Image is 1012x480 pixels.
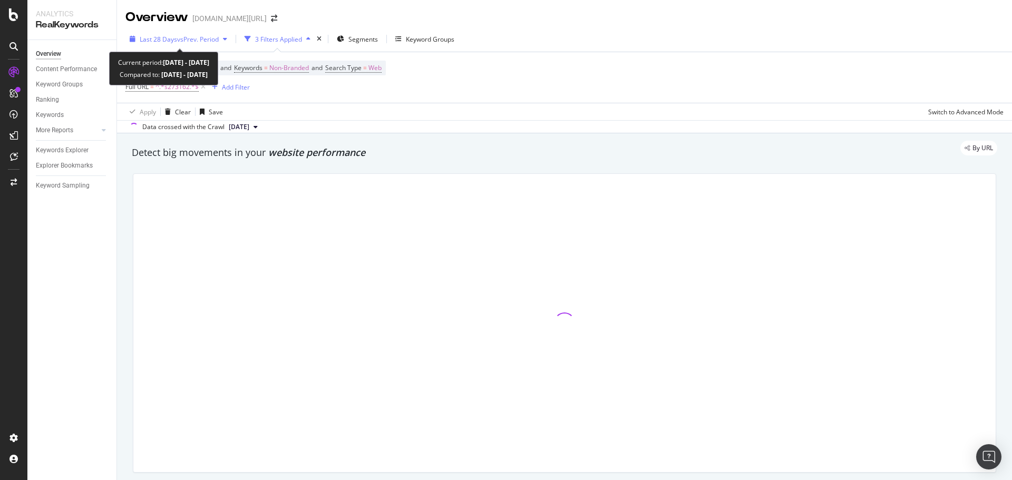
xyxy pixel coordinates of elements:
div: Add Filter [222,83,250,92]
a: More Reports [36,125,99,136]
span: Segments [348,35,378,44]
div: Overview [125,8,188,26]
span: By URL [972,145,993,151]
button: Apply [125,103,156,120]
b: [DATE] - [DATE] [163,58,209,67]
a: Ranking [36,94,109,105]
div: Compared to: [120,68,208,81]
button: Keyword Groups [391,31,459,47]
button: Add Filter [208,81,250,93]
a: Overview [36,48,109,60]
button: 3 Filters Applied [240,31,315,47]
span: Last 28 Days [140,35,177,44]
div: Analytics [36,8,108,19]
a: Explorer Bookmarks [36,160,109,171]
span: and [312,63,323,72]
b: [DATE] - [DATE] [160,70,208,79]
div: Switch to Advanced Mode [928,107,1004,116]
div: Content Performance [36,64,97,75]
div: Keyword Groups [36,79,83,90]
button: Last 28 DaysvsPrev. Period [125,31,231,47]
div: Keywords [36,110,64,121]
div: Open Intercom Messenger [976,444,1001,469]
div: Explorer Bookmarks [36,160,93,171]
a: Keyword Groups [36,79,109,90]
a: Content Performance [36,64,109,75]
span: = [363,63,367,72]
span: and [220,63,231,72]
div: Overview [36,48,61,60]
div: [DOMAIN_NAME][URL] [192,13,267,24]
button: Save [196,103,223,120]
span: Search Type [325,63,362,72]
div: times [315,34,324,44]
div: Apply [140,107,156,116]
div: arrow-right-arrow-left [271,15,277,22]
button: Clear [161,103,191,120]
div: legacy label [960,141,997,155]
span: Keywords [234,63,262,72]
div: Data crossed with the Crawl [142,122,225,132]
span: = [264,63,268,72]
button: Switch to Advanced Mode [924,103,1004,120]
a: Keyword Sampling [36,180,109,191]
span: = [150,82,154,91]
div: 3 Filters Applied [255,35,302,44]
button: [DATE] [225,121,262,133]
span: Non-Branded [269,61,309,75]
span: Full URL [125,82,149,91]
div: Ranking [36,94,59,105]
div: Current period: [118,56,209,68]
span: ^.*s273162.*$ [155,80,199,94]
div: Keyword Sampling [36,180,90,191]
a: Keywords [36,110,109,121]
span: 2025 Aug. 25th [229,122,249,132]
span: Web [368,61,382,75]
button: Segments [333,31,382,47]
div: More Reports [36,125,73,136]
div: Keywords Explorer [36,145,89,156]
a: Keywords Explorer [36,145,109,156]
div: Keyword Groups [406,35,454,44]
div: Clear [175,107,191,116]
span: vs Prev. Period [177,35,219,44]
div: Save [209,107,223,116]
div: RealKeywords [36,19,108,31]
